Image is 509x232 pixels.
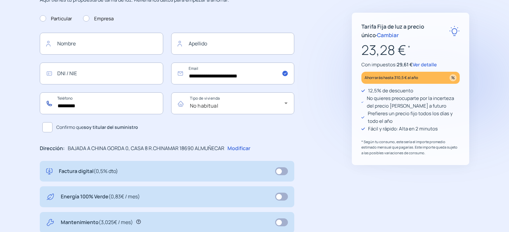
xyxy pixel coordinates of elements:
span: Confirmo que [56,124,138,131]
p: Modificar [227,144,250,153]
b: soy titular del suministro [84,124,138,130]
span: Cambiar [377,31,399,39]
img: percentage_icon.svg [450,74,457,81]
p: Ahorrarás hasta 310,5 € al año [365,74,418,81]
p: Factura digital [59,167,118,176]
p: Con impuestos: [361,61,460,69]
p: Tarifa Fija de luz a precio único · [361,22,449,39]
span: (0,83€ / mes) [108,193,140,200]
p: No quieres preocuparte por la incerteza del precio [PERSON_NAME] a futuro [367,95,460,110]
span: Ver detalle [413,61,437,68]
span: (0,5% dto) [94,168,118,175]
p: 23,28 € [361,39,460,61]
p: * Según tu consumo, este sería el importe promedio estimado mensual que pagarías. Este importe qu... [361,139,460,156]
p: Dirección: [40,144,65,153]
img: energy-green.svg [46,193,54,201]
img: digital-invoice.svg [46,167,52,176]
mat-label: Tipo de vivienda [190,96,220,101]
span: (3,025€ / mes) [99,219,133,226]
label: Particular [40,15,72,23]
span: 29,61 € [397,61,413,68]
img: tool.svg [46,218,54,227]
p: Fácil y rápido: Alta en 2 minutos [368,125,438,133]
p: Energía 100% Verde [61,193,140,201]
label: Empresa [83,15,114,23]
p: BAJADA A CHINA GORDA 0, CASA 8 R.CHINAMAR 18690 ALMUÑECAR [68,144,224,153]
img: rate-E.svg [449,26,460,36]
span: No habitual [190,102,219,109]
p: 12,5% de descuento [368,87,413,95]
p: Mantenimiento [61,218,133,227]
p: Prefieres un precio fijo todos los días y todo el año [368,110,460,125]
